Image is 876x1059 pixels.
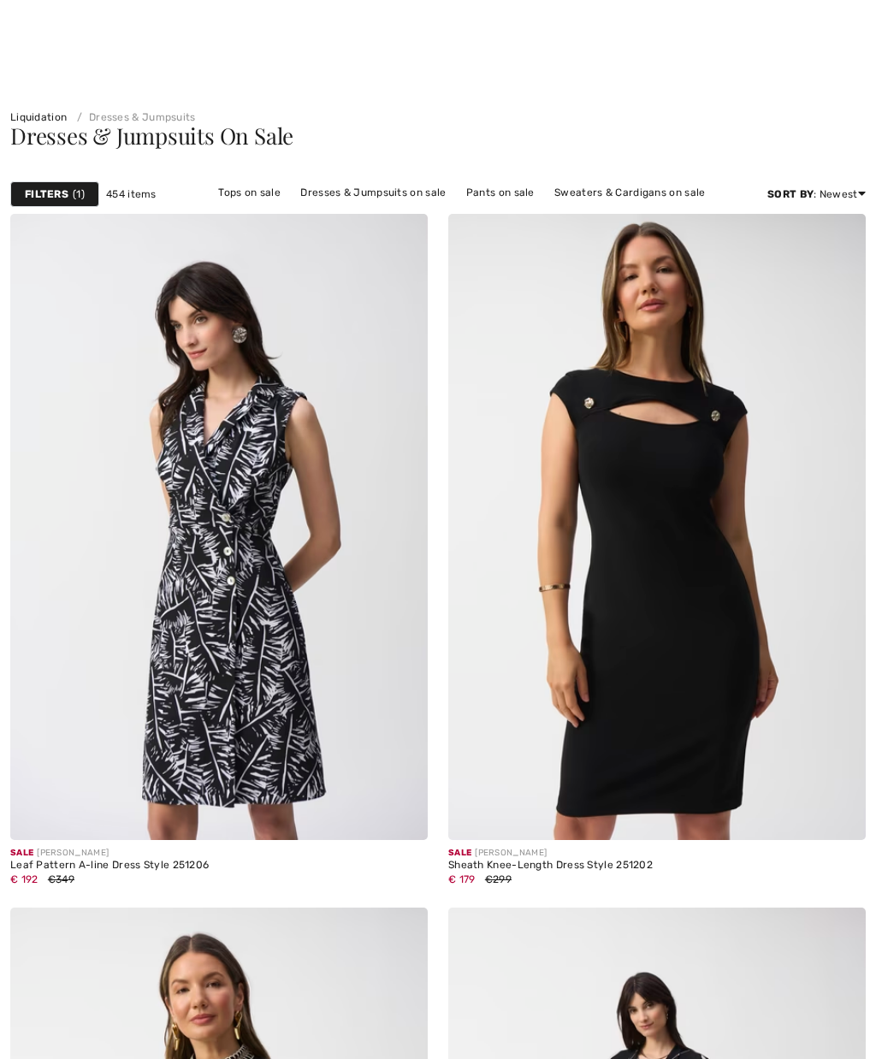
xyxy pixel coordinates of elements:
div: [PERSON_NAME] [10,847,428,860]
span: 1 [73,186,85,202]
a: Sweaters & Cardigans on sale [546,181,713,204]
span: € 179 [448,873,476,885]
a: Dresses & Jumpsuits on sale [292,181,454,204]
a: Skirts on sale [438,204,523,226]
div: Sheath Knee-Length Dress Style 251202 [448,860,866,872]
a: Jackets & Blazers on sale [287,204,435,226]
strong: Filters [25,186,68,202]
span: €299 [485,873,512,885]
div: Leaf Pattern A-line Dress Style 251206 [10,860,428,872]
span: 454 items [106,186,157,202]
span: Dresses & Jumpsuits On Sale [10,121,293,151]
div: [PERSON_NAME] [448,847,866,860]
img: Leaf Pattern A-line Dress Style 251206. Black/White [10,214,428,840]
span: Sale [10,848,33,858]
strong: Sort By [767,188,814,200]
a: Outerwear on sale [526,204,636,226]
a: Liquidation [10,111,67,123]
a: Pants on sale [458,181,543,204]
div: : Newest [767,186,866,202]
span: € 192 [10,873,38,885]
span: Sale [448,848,471,858]
img: Sheath Knee-Length Dress Style 251202. Black [448,214,866,840]
a: Tops on sale [210,181,289,204]
span: €349 [48,873,74,885]
a: Dresses & Jumpsuits [70,111,196,123]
